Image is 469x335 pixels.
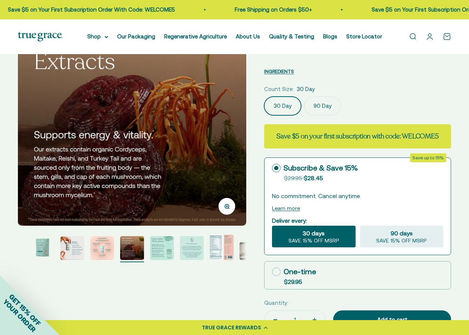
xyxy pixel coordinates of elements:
p: Save $5 on Your First Subscription Order With Code: WELCOME5 [5,5,172,14]
img: One Daily Women's Multivitamin [60,236,84,260]
button: INGREDIENTS [264,67,294,76]
a: Regenerative Agriculture [164,33,227,40]
a: Free Shipping on Orders $50+ [232,6,309,13]
span: INGREDIENTS [264,69,294,74]
a: About Us [236,33,260,40]
img: One Daily Women's Multivitamin [210,235,234,260]
button: Go to item 7 [180,236,204,262]
button: Decrease quantity [265,311,286,329]
button: Go to item 5 [120,236,144,262]
span: 30 Day [297,85,315,94]
button: Increase quantity [304,311,325,329]
span: GET 15% OFF [7,292,42,327]
button: Go to item 6 [150,236,174,262]
a: Blogs [323,33,337,40]
button: Go to item 8 [210,235,234,262]
button: Go to item 2 [31,236,54,262]
a: Store Locator [346,33,382,40]
div: TRUE GRACE REWARDS [202,324,261,332]
img: One Daily Women's Multivitamin [180,236,204,260]
a: Quality & Testing [269,33,314,40]
strong: Save $5 on your first subscription with code: WELCOME5 [276,132,438,141]
button: Go to item 9 [240,242,263,262]
summary: Shop [87,32,108,41]
img: One Daily Women's Multivitamin [150,236,174,260]
button: Go to item 4 [90,236,114,262]
button: Add to cart [333,310,451,329]
div: Add to cart [348,315,436,324]
label: Quantity: [264,298,288,307]
img: One Daily Women's Multivitamin [90,236,114,260]
button: Go to item 3 [60,236,84,262]
img: One Daily Women's Multivitamin [120,236,144,260]
legend: Count Size: [264,85,294,94]
img: We select ingredients that play a concrete role in true health, and we include them at effective ... [31,236,54,260]
span: YOUR ORDER [1,298,37,334]
a: Our Packaging [117,33,155,40]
